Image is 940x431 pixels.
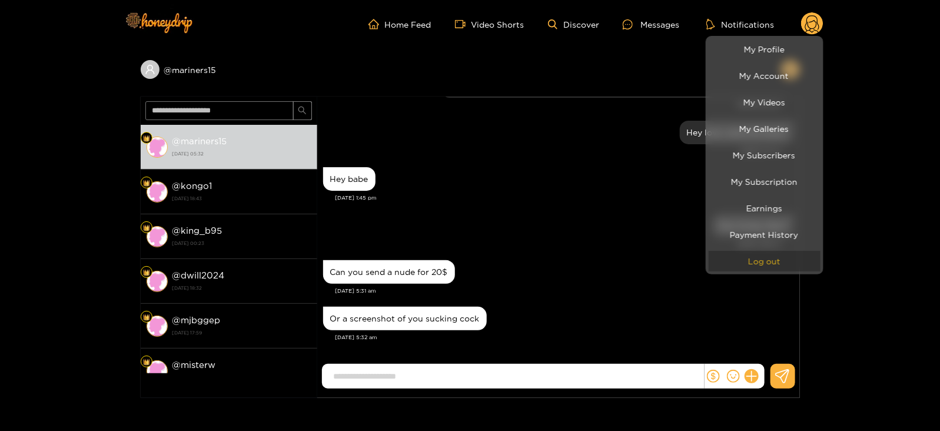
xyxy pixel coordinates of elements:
[709,171,821,192] a: My Subscription
[709,145,821,165] a: My Subscribers
[709,198,821,218] a: Earnings
[709,92,821,112] a: My Videos
[709,251,821,271] button: Log out
[709,118,821,139] a: My Galleries
[709,224,821,245] a: Payment History
[709,65,821,86] a: My Account
[709,39,821,59] a: My Profile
